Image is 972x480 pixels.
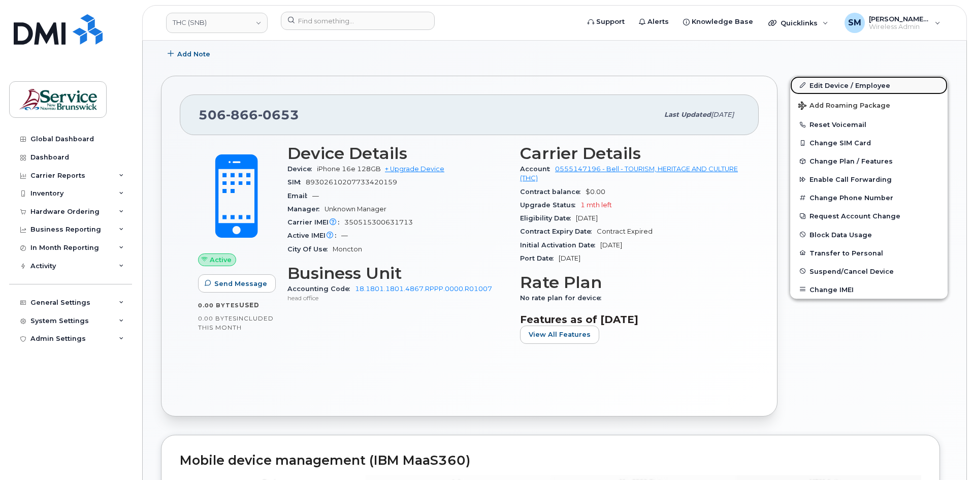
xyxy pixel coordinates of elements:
[287,192,312,200] span: Email
[781,19,818,27] span: Quicklinks
[312,192,319,200] span: —
[325,205,386,213] span: Unknown Manager
[520,228,597,235] span: Contract Expiry Date
[520,326,599,344] button: View All Features
[226,107,258,122] span: 866
[239,301,260,309] span: used
[520,165,555,173] span: Account
[287,285,355,293] span: Accounting Code
[520,294,606,302] span: No rate plan for device
[341,232,348,239] span: —
[385,165,444,173] a: + Upgrade Device
[790,226,948,244] button: Block Data Usage
[287,232,341,239] span: Active IMEI
[790,76,948,94] a: Edit Device / Employee
[210,255,232,265] span: Active
[597,228,653,235] span: Contract Expired
[647,17,669,27] span: Alerts
[287,178,306,186] span: SIM
[198,302,239,309] span: 0.00 Bytes
[287,144,508,163] h3: Device Details
[576,214,598,222] span: [DATE]
[199,107,299,122] span: 506
[529,330,591,339] span: View All Features
[596,17,625,27] span: Support
[809,176,892,183] span: Enable Call Forwarding
[761,13,835,33] div: Quicklinks
[586,188,605,196] span: $0.00
[520,273,740,292] h3: Rate Plan
[180,454,921,468] h2: Mobile device management (IBM MaaS360)
[520,201,580,209] span: Upgrade Status
[177,49,210,59] span: Add Note
[809,267,894,275] span: Suspend/Cancel Device
[281,12,435,30] input: Find something...
[520,313,740,326] h3: Features as of [DATE]
[520,241,600,249] span: Initial Activation Date
[198,314,274,331] span: included this month
[198,274,276,293] button: Send Message
[287,294,508,302] p: head office
[333,245,362,253] span: Moncton
[520,214,576,222] span: Eligibility Date
[869,23,930,31] span: Wireless Admin
[161,45,219,63] button: Add Note
[520,165,738,182] a: 0555147196 - Bell - TOURISM, HERITAGE AND CULTURE (THC)
[214,279,267,289] span: Send Message
[287,264,508,282] h3: Business Unit
[344,218,413,226] span: 350515300631713
[790,244,948,262] button: Transfer to Personal
[790,170,948,188] button: Enable Call Forwarding
[287,218,344,226] span: Carrier IMEI
[790,152,948,170] button: Change Plan / Features
[287,165,317,173] span: Device
[676,12,760,32] a: Knowledge Base
[711,111,734,118] span: [DATE]
[198,315,237,322] span: 0.00 Bytes
[520,144,740,163] h3: Carrier Details
[287,245,333,253] span: City Of Use
[790,280,948,299] button: Change IMEI
[798,102,890,111] span: Add Roaming Package
[664,111,711,118] span: Last updated
[790,188,948,207] button: Change Phone Number
[166,13,268,33] a: THC (SNB)
[306,178,397,186] span: 89302610207733420159
[869,15,930,23] span: [PERSON_NAME] (SNB)
[790,207,948,225] button: Request Account Change
[790,115,948,134] button: Reset Voicemail
[520,188,586,196] span: Contract balance
[355,285,492,293] a: 18.1801.1801.4867.RPPP.0000.R01007
[809,157,893,165] span: Change Plan / Features
[317,165,381,173] span: iPhone 16e 128GB
[559,254,580,262] span: [DATE]
[848,17,861,29] span: SM
[692,17,753,27] span: Knowledge Base
[790,134,948,152] button: Change SIM Card
[790,94,948,115] button: Add Roaming Package
[790,262,948,280] button: Suspend/Cancel Device
[580,12,632,32] a: Support
[837,13,948,33] div: Slattery, Matthew (SNB)
[520,254,559,262] span: Port Date
[580,201,612,209] span: 1 mth left
[632,12,676,32] a: Alerts
[258,107,299,122] span: 0653
[287,205,325,213] span: Manager
[600,241,622,249] span: [DATE]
